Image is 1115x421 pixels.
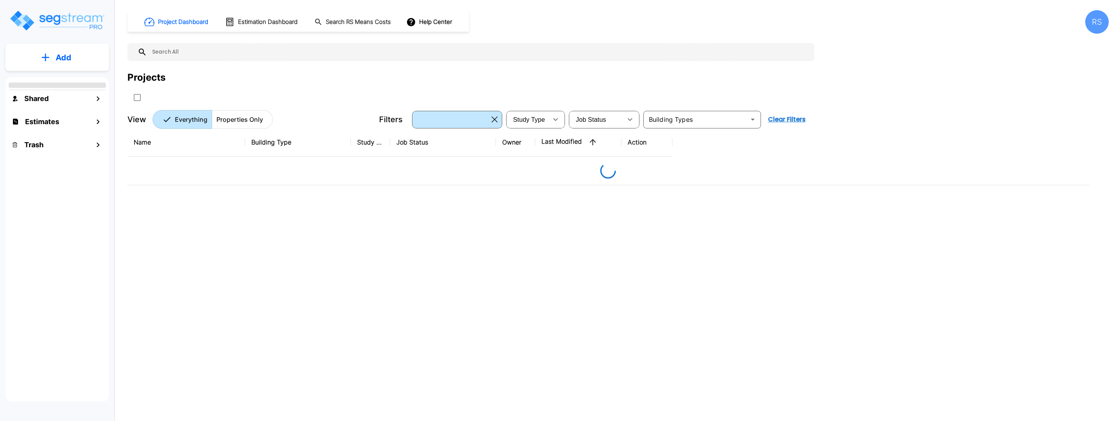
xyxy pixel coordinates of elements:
[747,114,758,125] button: Open
[212,110,273,129] button: Properties Only
[646,114,746,125] input: Building Types
[153,110,273,129] div: Platform
[127,114,146,125] p: View
[175,115,207,124] p: Everything
[576,116,606,123] span: Job Status
[496,128,535,157] th: Owner
[127,128,245,157] th: Name
[158,18,208,27] h1: Project Dashboard
[153,110,212,129] button: Everything
[570,108,622,130] div: Select
[5,46,109,69] button: Add
[535,128,621,157] th: Last Modified
[379,114,403,125] p: Filters
[141,13,212,31] button: Project Dashboard
[222,14,302,30] button: Estimation Dashboard
[24,139,44,150] h1: Trash
[508,108,548,130] div: Select
[216,115,263,124] p: Properties Only
[390,128,496,157] th: Job Status
[25,116,59,127] h1: Estimates
[238,18,298,27] h1: Estimation Dashboard
[621,128,672,157] th: Action
[405,14,455,29] button: Help Center
[147,43,810,61] input: Search All
[1085,10,1109,34] div: RS
[326,18,391,27] h1: Search RS Means Costs
[56,52,71,63] p: Add
[24,93,49,104] h1: Shared
[129,90,145,105] button: SelectAll
[765,112,809,127] button: Clear Filters
[414,108,488,130] div: Select
[127,70,165,85] div: Projects
[311,14,395,30] button: Search RS Means Costs
[9,9,105,32] img: Logo
[245,128,351,157] th: Building Type
[513,116,545,123] span: Study Type
[351,128,390,157] th: Study Type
